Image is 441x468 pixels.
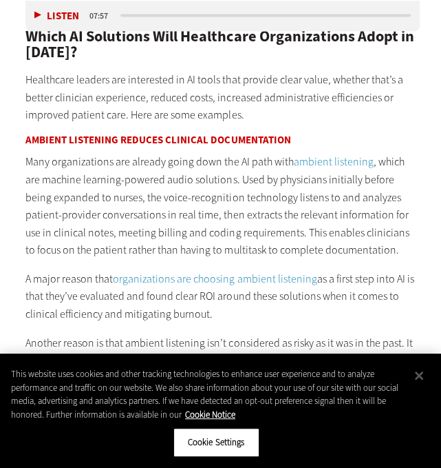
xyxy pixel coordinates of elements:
button: Listen [34,11,79,21]
div: duration [87,10,118,22]
p: Another reason is that ambient listening isn’t considered as risky as it was in the past. It now ... [25,334,419,387]
h3: Ambient Listening Reduces Clinical Documentation [25,135,419,145]
h2: Which AI Solutions Will Healthcare Organizations Adopt in [DATE]? [25,29,419,60]
a: More information about your privacy [185,409,235,420]
p: A major reason that as a first step into AI is that they’ve evaluated and found clear ROI around ... [25,270,419,323]
button: Close [404,360,434,391]
p: Many organizations are already going down the AI path with , which are machine learning-powered a... [25,153,419,259]
p: Healthcare leaders are interested in AI tools that provide clear value, whether that’s a better c... [25,71,419,124]
a: organizations are choosing ambient listening [113,272,316,286]
button: Cookie Settings [173,428,259,457]
a: ambient listening [293,154,373,169]
div: This website uses cookies and other tracking technologies to enhance user experience and to analy... [11,367,408,421]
